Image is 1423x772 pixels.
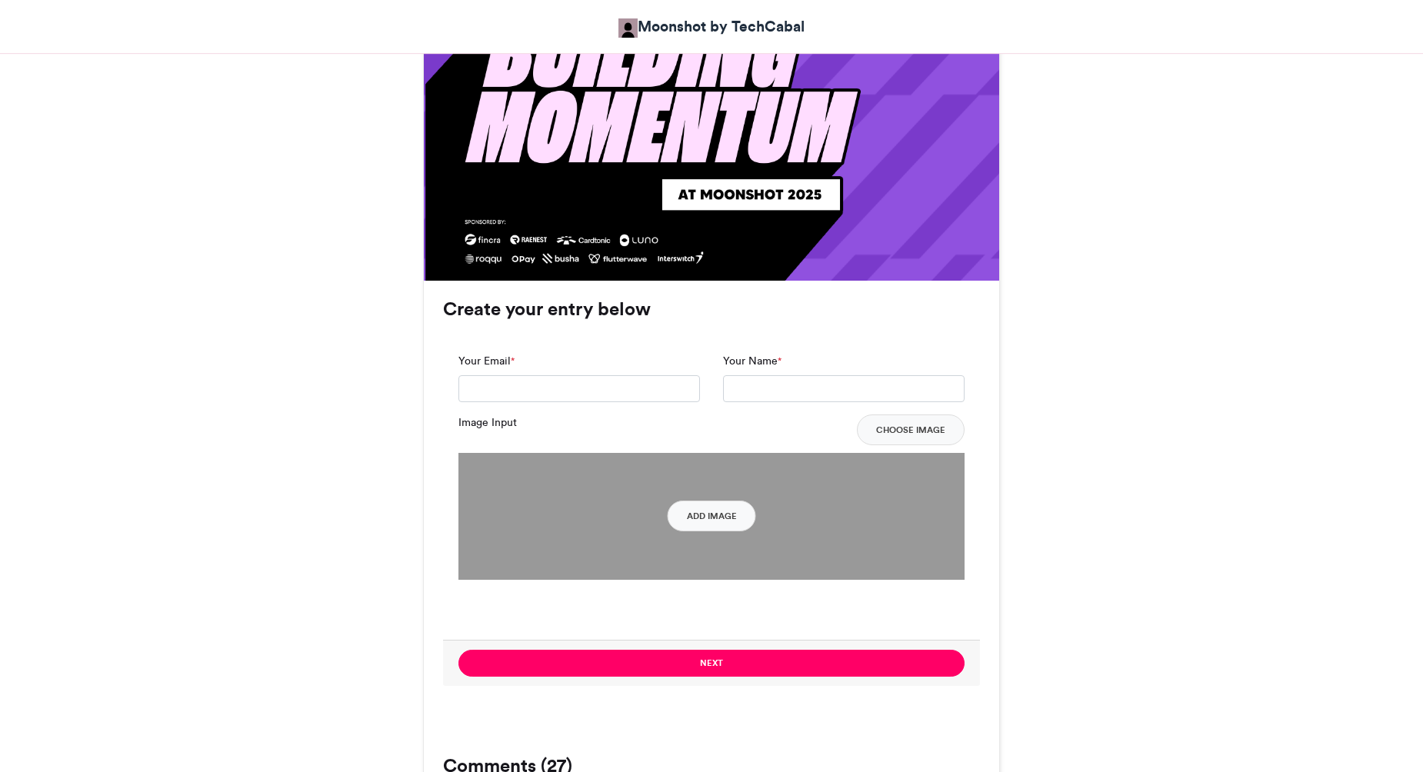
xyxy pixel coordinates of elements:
img: Moonshot by TechCabal [618,18,638,38]
button: Next [458,650,965,677]
label: Your Name [723,353,781,369]
h3: Create your entry below [443,300,980,318]
label: Your Email [458,353,515,369]
button: Add Image [668,501,756,531]
label: Image Input [458,414,517,431]
a: Moonshot by TechCabal [618,15,805,38]
button: Choose Image [857,414,965,445]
